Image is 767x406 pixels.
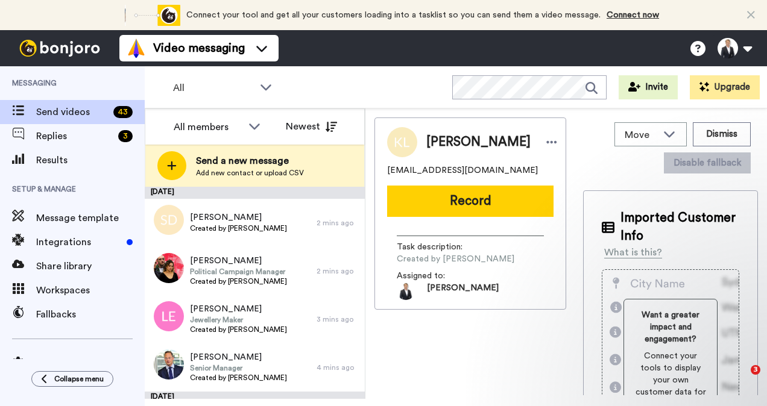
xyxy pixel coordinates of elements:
img: a87dab16-e2fe-478c-8d67-bb4da1928894.jpg [154,349,184,379]
span: Replies [36,129,113,143]
span: Created by [PERSON_NAME] [190,325,287,334]
img: vm-color.svg [127,39,146,58]
img: avatar [154,205,184,235]
span: 3 [751,365,760,375]
img: le.png [154,301,184,331]
img: Image of Karuna Longman [387,127,417,157]
span: Created by [PERSON_NAME] [190,276,287,286]
span: [PERSON_NAME] [426,133,531,151]
div: All members [174,120,242,134]
button: Newest [277,114,346,139]
a: Connect now [607,11,659,19]
div: 3 mins ago [317,314,359,324]
div: [DATE] [145,187,365,199]
div: 2 mins ago [317,218,359,228]
button: Dismiss [693,122,751,146]
span: Message template [36,211,145,225]
span: Senior Manager [190,363,287,373]
span: Results [36,153,145,167]
span: Share library [36,259,145,273]
span: [PERSON_NAME] [190,303,287,315]
span: Created by [PERSON_NAME] [190,373,287,383]
span: [PERSON_NAME] [190,351,287,363]
span: Task description : [397,241,481,253]
span: Created by [PERSON_NAME] [190,223,287,233]
button: Record [387,186,554,217]
div: 3 [118,130,133,142]
span: [PERSON_NAME] [190,255,287,267]
span: Workspaces [36,283,145,298]
span: [EMAIL_ADDRESS][DOMAIN_NAME] [387,164,538,176]
span: All [173,81,254,95]
span: [PERSON_NAME] [190,211,287,223]
span: Settings [36,356,145,370]
span: Political Campaign Manager [190,267,287,276]
div: What is this? [604,245,662,260]
img: 550a3161-a292-413c-aeef-b8e2df92dbdb.jpg [154,253,184,283]
span: Send a new message [196,154,304,168]
span: Created by [PERSON_NAME] [397,253,514,265]
div: [DATE] [145,392,365,404]
span: Assigned to: [397,270,481,282]
button: Invite [619,75,678,99]
div: animation [114,5,180,26]
span: Fallbacks [36,307,145,322]
img: bj-logo-header-white.svg [14,40,105,57]
span: [PERSON_NAME] [427,282,499,300]
span: Send videos [36,105,109,119]
img: f4af4724-1214-46a7-96b4-29701cc2475b-1727330784.jpg [397,282,415,300]
span: Connect your tool and get all your customers loading into a tasklist so you can send them a video... [186,11,601,19]
iframe: Intercom live chat [726,365,755,394]
button: Upgrade [690,75,760,99]
button: Collapse menu [31,371,113,387]
span: Imported Customer Info [620,209,739,245]
span: Jewellery Maker [190,315,287,325]
button: Disable fallback [664,152,751,173]
span: Collapse menu [54,374,104,384]
div: 4 mins ago [317,363,359,372]
div: 2 mins ago [317,266,359,276]
span: Video messaging [153,40,245,57]
span: Integrations [36,235,122,249]
div: 43 [113,106,133,118]
span: Add new contact or upload CSV [196,168,304,178]
span: Move [625,128,657,142]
